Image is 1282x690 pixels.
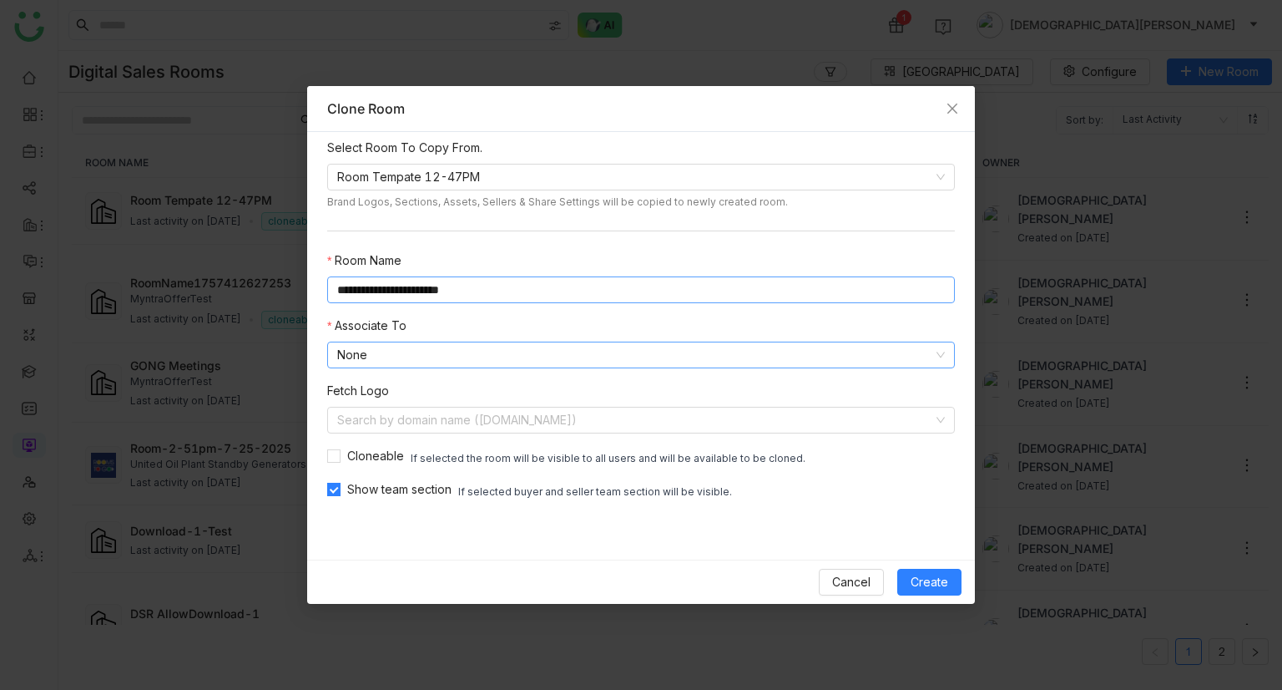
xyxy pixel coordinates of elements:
button: Close [930,86,975,131]
button: Create [897,569,961,596]
div: If selected the room will be visible to all users and will be available to be cloned. [411,451,805,467]
div: Clone Room [327,99,955,118]
label: Select Room To Copy From. [327,139,482,157]
button: Cancel [819,569,884,596]
label: Associate To [327,317,406,335]
span: Cancel [832,573,871,591]
label: Room Name [327,251,401,270]
span: Show team section [341,480,458,499]
label: Fetch Logo [327,382,389,400]
nz-select-item: None [337,342,945,368]
div: Brand Logos, Sections, Assets, Sellers & Share Settings will be copied to newly created room. [327,195,788,211]
nz-select-item: Room Tempate 12-47PM [337,165,945,190]
div: If selected buyer and seller team section will be visible. [458,485,732,500]
span: Cloneable [341,447,411,465]
span: Create [911,573,948,591]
